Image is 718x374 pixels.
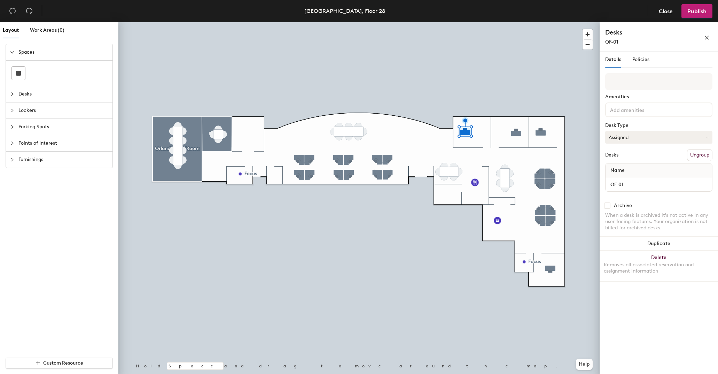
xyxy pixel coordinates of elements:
span: OF-01 [605,39,618,45]
h4: Desks [605,28,682,37]
span: collapsed [10,108,14,113]
span: Desks [18,86,108,102]
span: collapsed [10,92,14,96]
span: collapsed [10,125,14,129]
span: Lockers [18,102,108,119]
span: Furnishings [18,152,108,168]
span: Work Areas (0) [30,27,64,33]
button: DeleteRemoves all associated reservation and assignment information [600,251,718,281]
button: Help [576,359,593,370]
div: Desk Type [605,123,712,128]
span: expanded [10,50,14,54]
span: Publish [687,8,707,15]
button: Ungroup [687,149,712,161]
button: Undo (⌘ + Z) [6,4,19,18]
span: Name [607,164,628,177]
div: When a desk is archived it's not active in any user-facing features. Your organization is not bil... [605,212,712,231]
span: Spaces [18,44,108,60]
input: Add amenities [609,105,671,114]
span: Close [659,8,673,15]
div: Amenities [605,94,712,100]
button: Assigned [605,131,712,144]
input: Unnamed desk [607,180,711,189]
span: Points of Interest [18,135,108,151]
span: Policies [632,56,649,62]
div: [GEOGRAPHIC_DATA], Floor 28 [304,7,385,15]
div: Removes all associated reservation and assignment information [604,262,714,274]
button: Publish [681,4,712,18]
div: Desks [605,152,618,158]
span: collapsed [10,141,14,145]
span: Custom Resource [43,360,83,366]
div: Archive [614,203,632,208]
button: Duplicate [600,237,718,251]
span: undo [9,7,16,14]
span: Parking Spots [18,119,108,135]
button: Custom Resource [6,358,113,369]
button: Redo (⌘ + ⇧ + Z) [22,4,36,18]
button: Close [653,4,679,18]
span: Details [605,56,621,62]
span: Layout [3,27,19,33]
span: collapsed [10,158,14,162]
span: close [704,35,709,40]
